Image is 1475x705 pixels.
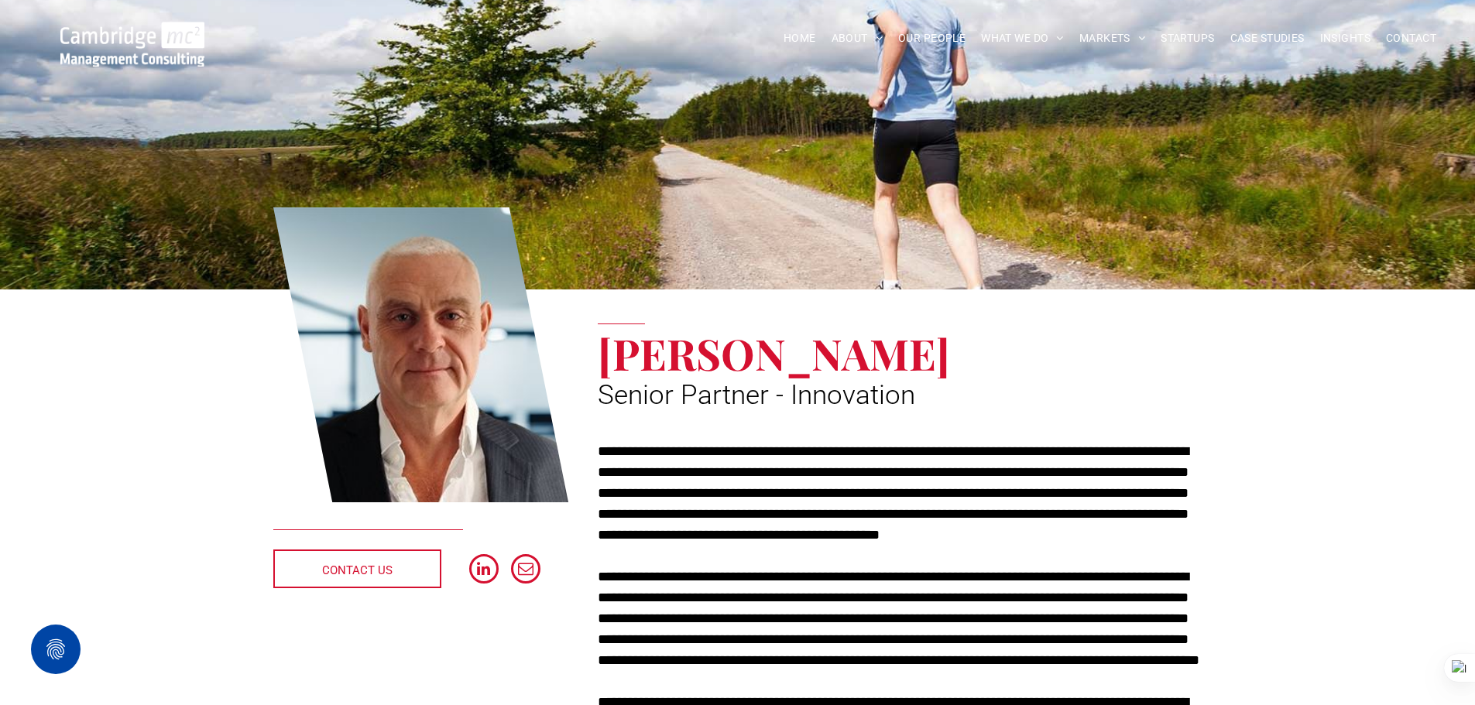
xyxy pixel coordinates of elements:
[1223,26,1312,50] a: CASE STUDIES
[1312,26,1378,50] a: INSIGHTS
[1378,26,1444,50] a: CONTACT
[60,24,204,40] a: Your Business Transformed | Cambridge Management Consulting
[511,554,540,587] a: email
[598,379,915,411] span: Senior Partner - Innovation
[469,554,499,587] a: linkedin
[598,324,950,382] span: [PERSON_NAME]
[824,26,891,50] a: ABOUT
[890,26,973,50] a: OUR PEOPLE
[1153,26,1222,50] a: STARTUPS
[973,26,1072,50] a: WHAT WE DO
[273,549,441,588] a: CONTACT US
[1072,26,1153,50] a: MARKETS
[776,26,824,50] a: HOME
[60,22,204,67] img: Go to Homepage
[273,205,569,505] a: Matt Lawson | Senior Partner - Innovation | Cambridge Management Consulting
[322,551,393,590] span: CONTACT US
